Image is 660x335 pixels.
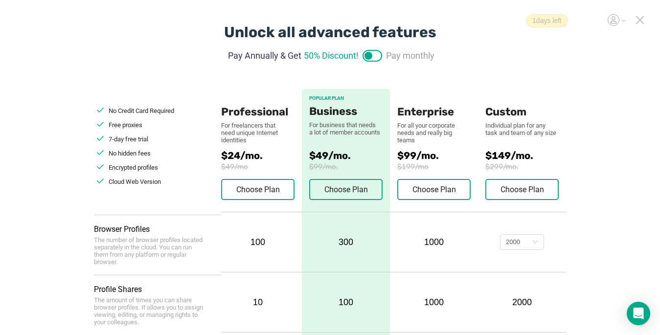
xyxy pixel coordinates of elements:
span: $99/mo. [397,150,485,161]
span: No hidden fees [109,150,151,157]
span: $49/mo. [309,150,383,161]
div: a lot of member accounts [309,129,383,136]
button: Choose Plan [309,179,383,200]
span: $49/mo [221,162,302,171]
div: 100 [302,272,390,332]
div: 2000 [485,297,559,308]
div: 100 [221,237,295,247]
div: POPULAR PLAN [309,95,383,101]
div: The amount of times you can share browser profiles. It allows you to assign viewing, editing, or ... [94,296,206,326]
div: Browser Profiles [94,224,221,234]
div: 2000 [506,235,520,249]
span: $24/mo. [221,150,302,161]
div: For freelancers that need unique Internet identities [221,122,285,144]
span: $199/mo [397,162,485,171]
div: Open Intercom Messenger [627,302,650,325]
div: For all your corporate needs and really big teams [397,122,471,144]
div: Profile Shares [94,285,221,294]
span: $299/mo. [485,162,566,171]
div: 300 [302,212,390,272]
span: 50% Discount! [304,49,359,62]
div: The number of browser profiles located separately in the cloud. You can run them from any platfor... [94,236,206,266]
div: Business [309,105,383,118]
span: 1 days left [526,14,568,27]
div: For business that needs [309,121,383,129]
div: Custom [485,89,559,118]
span: $149/mo. [485,150,566,161]
div: 1000 [397,237,471,247]
button: Choose Plan [485,179,559,200]
span: 7-day free trial [109,135,148,143]
div: Professional [221,89,295,118]
span: No Credit Card Required [109,107,174,114]
div: 10 [221,297,295,308]
span: Cloud Web Version [109,178,161,185]
span: $99/mo. [309,162,383,171]
div: Enterprise [397,89,471,118]
span: Free proxies [109,121,142,129]
div: Individual plan for any task and team of any size [485,122,559,136]
div: Unlock all advanced features [224,23,436,41]
span: Pay monthly [386,49,434,62]
span: Encrypted profiles [109,164,158,171]
i: icon: down [532,239,538,246]
button: Choose Plan [397,179,471,200]
div: 1000 [397,297,471,308]
button: Choose Plan [221,179,295,200]
span: Pay Annually & Get [228,49,301,62]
